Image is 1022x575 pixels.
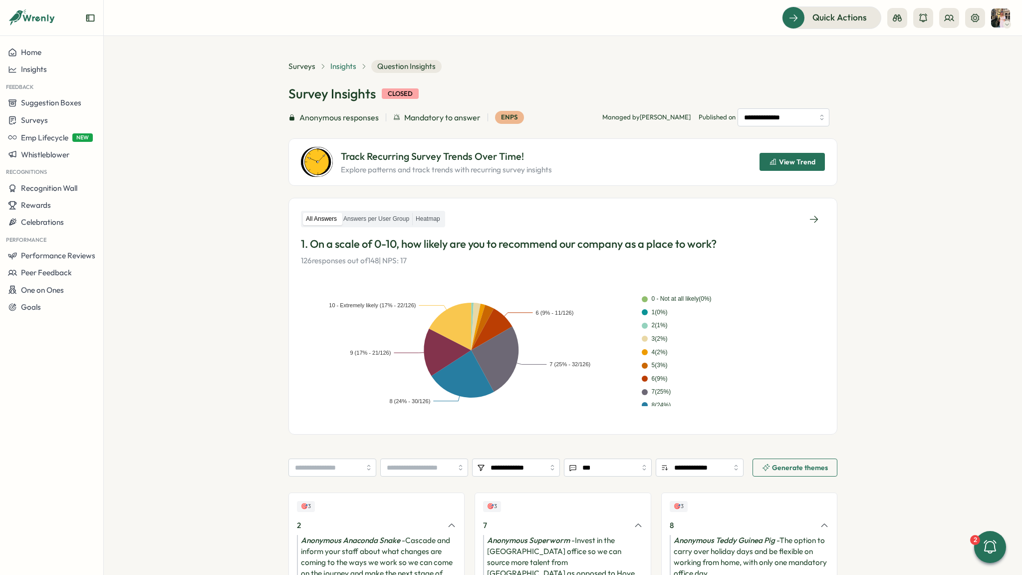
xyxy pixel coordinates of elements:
div: 2 [297,520,441,531]
span: Surveys [21,115,48,125]
text: 9 (17% - 21/126) [350,350,391,356]
img: Hannah Saunders [991,8,1010,27]
span: Rewards [21,200,51,210]
span: Published on [699,108,829,126]
div: 6 ( 9 %) [652,374,668,384]
span: Whistleblower [21,150,69,159]
div: closed [382,88,419,99]
button: 2 [974,531,1006,563]
button: View Trend [760,153,825,171]
span: Performance Reviews [21,251,95,260]
a: Surveys [288,61,315,72]
button: Quick Actions [782,6,881,28]
text: 10 - Extremely likely (17% - 22/126) [329,303,416,309]
div: 7 ( 25 %) [652,387,671,397]
div: 5 ( 3 %) [652,361,668,370]
div: Upvotes [670,501,688,512]
span: Peer Feedback [21,268,72,277]
p: 1. On a scale of 0-10, how likely are you to recommend our company as a place to work? [301,236,825,252]
span: Home [21,47,41,57]
p: Managed by [602,113,691,122]
span: Anonymous responses [299,111,379,124]
div: 2 [970,535,980,545]
span: [PERSON_NAME] [640,113,691,121]
div: 3 ( 2 %) [652,334,668,344]
span: Generate themes [772,464,828,471]
div: 0 - Not at all likely ( 0 %) [652,294,712,304]
span: Quick Actions [812,11,867,24]
div: 8 ( 24 %) [652,401,671,410]
span: One on Ones [21,285,64,295]
label: Answers per User Group [340,213,412,225]
div: Upvotes [483,501,501,512]
span: Suggestion Boxes [21,98,81,107]
label: Heatmap [413,213,443,225]
div: 8 [670,520,814,531]
text: 8 (24% - 30/126) [389,398,430,404]
text: 7 (25% - 32/126) [549,362,590,368]
i: Anonymous Superworm [487,536,570,545]
span: Recognition Wall [21,183,77,193]
span: Celebrations [21,217,64,227]
i: Anonymous Teddy Guinea Pig [674,536,775,545]
span: Mandatory to answer [404,111,481,124]
text: 6 (9% - 11/126) [536,310,574,316]
span: View Trend [779,158,815,165]
div: 2 ( 1 %) [652,321,668,330]
a: Insights [330,61,356,72]
label: All Answers [303,213,340,225]
p: Explore patterns and track trends with recurring survey insights [341,164,552,175]
p: 126 responses out of 148 | NPS: 17 [301,255,825,266]
h1: Survey Insights [288,85,376,102]
div: 4 ( 2 %) [652,348,668,357]
button: Expand sidebar [85,13,95,23]
div: 1 ( 0 %) [652,308,668,317]
span: Insights [21,64,47,74]
div: 7 [483,520,627,531]
div: Upvotes [297,501,315,512]
button: Generate themes [753,459,837,477]
p: Track Recurring Survey Trends Over Time! [341,149,552,164]
span: Question Insights [371,60,442,73]
div: eNPS [495,111,524,124]
span: NEW [72,133,93,142]
i: Anonymous Anaconda Snake [301,536,400,545]
span: Goals [21,302,41,312]
span: Emp Lifecycle [21,133,68,142]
